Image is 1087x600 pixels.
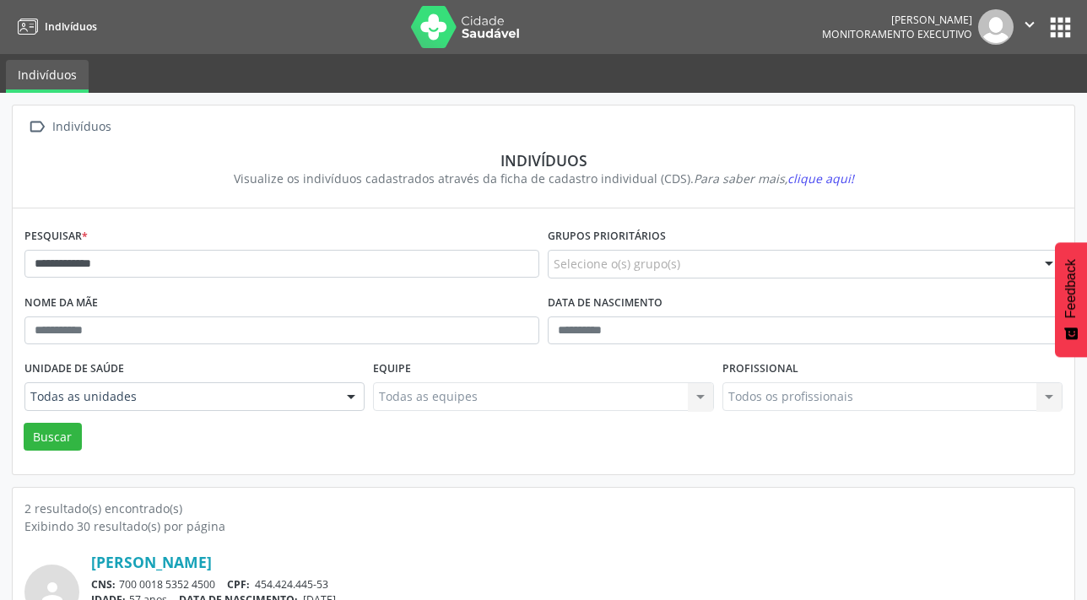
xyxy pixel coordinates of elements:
[373,356,411,382] label: Equipe
[548,224,666,250] label: Grupos prioritários
[24,115,114,139] a:  Indivíduos
[30,388,330,405] span: Todas as unidades
[694,170,854,186] i: Para saber mais,
[24,290,98,316] label: Nome da mãe
[255,577,328,592] span: 454.424.445-53
[787,170,854,186] span: clique aqui!
[24,423,82,451] button: Buscar
[1020,15,1039,34] i: 
[91,577,116,592] span: CNS:
[24,115,49,139] i: 
[24,224,88,250] label: Pesquisar
[24,500,1063,517] div: 2 resultado(s) encontrado(s)
[227,577,250,592] span: CPF:
[1014,9,1046,45] button: 
[36,151,1051,170] div: Indivíduos
[45,19,97,34] span: Indivíduos
[1055,242,1087,357] button: Feedback - Mostrar pesquisa
[6,60,89,93] a: Indivíduos
[1063,259,1079,318] span: Feedback
[548,290,662,316] label: Data de nascimento
[554,255,680,273] span: Selecione o(s) grupo(s)
[49,115,114,139] div: Indivíduos
[1046,13,1075,42] button: apps
[978,9,1014,45] img: img
[12,13,97,41] a: Indivíduos
[36,170,1051,187] div: Visualize os indivíduos cadastrados através da ficha de cadastro individual (CDS).
[91,553,212,571] a: [PERSON_NAME]
[722,356,798,382] label: Profissional
[822,13,972,27] div: [PERSON_NAME]
[24,356,124,382] label: Unidade de saúde
[91,577,1063,592] div: 700 0018 5352 4500
[822,27,972,41] span: Monitoramento Executivo
[24,517,1063,535] div: Exibindo 30 resultado(s) por página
